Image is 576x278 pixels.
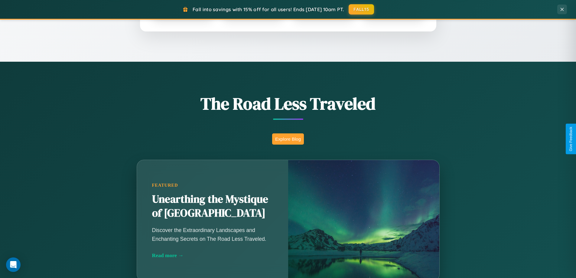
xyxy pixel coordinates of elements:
div: Featured [152,183,273,188]
div: Open Intercom Messenger [6,257,21,272]
button: FALL15 [349,4,374,15]
div: Read more → [152,252,273,259]
div: Give Feedback [569,127,573,151]
span: Fall into savings with 15% off for all users! Ends [DATE] 10am PT. [193,6,344,12]
p: Discover the Extraordinary Landscapes and Enchanting Secrets on The Road Less Traveled. [152,226,273,243]
button: Explore Blog [272,133,304,145]
h1: The Road Less Traveled [107,92,470,115]
h2: Unearthing the Mystique of [GEOGRAPHIC_DATA] [152,192,273,220]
